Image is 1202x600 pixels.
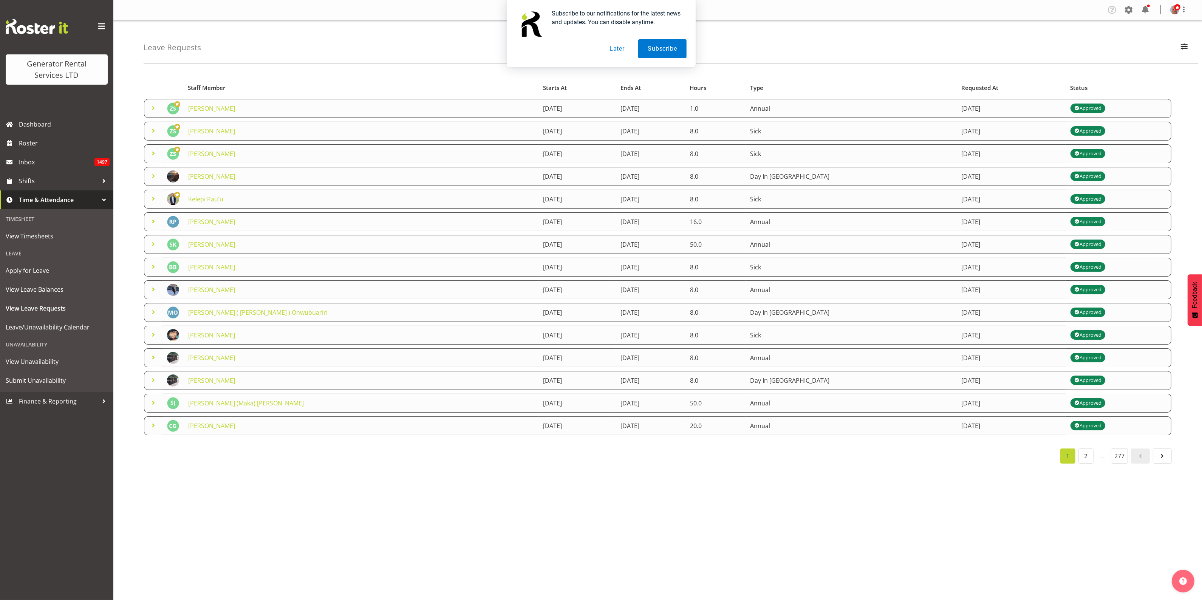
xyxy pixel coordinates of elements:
[957,235,1066,254] td: [DATE]
[167,125,179,137] img: zach-satiu198.jpg
[2,299,111,318] a: View Leave Requests
[685,99,746,118] td: 1.0
[685,235,746,254] td: 50.0
[616,416,685,435] td: [DATE]
[957,190,1066,209] td: [DATE]
[685,212,746,231] td: 16.0
[19,396,98,407] span: Finance & Reporting
[167,352,179,364] img: mike-mcdonaldba2b4bde78f8b36ae34bad4884d0e6ab.png
[538,394,616,413] td: [DATE]
[690,84,706,92] span: Hours
[2,211,111,227] div: Timesheet
[616,394,685,413] td: [DATE]
[2,318,111,337] a: Leave/Unavailability Calendar
[167,329,179,341] img: caleb-phillipsa4a316e2ef29cab6356cc7a40f04045f.png
[188,308,328,317] a: [PERSON_NAME] ( [PERSON_NAME] ) Onwubuariri
[538,280,616,299] td: [DATE]
[957,326,1066,345] td: [DATE]
[685,303,746,322] td: 8.0
[957,167,1066,186] td: [DATE]
[167,238,179,251] img: stephen-kennedy2327.jpg
[957,348,1066,367] td: [DATE]
[1074,331,1101,340] div: Approved
[167,284,179,296] img: sam-carter0eb4346ed2dfce8ceab3fa72bb937eee.png
[6,303,108,314] span: View Leave Requests
[1074,353,1101,362] div: Approved
[538,348,616,367] td: [DATE]
[957,371,1066,390] td: [DATE]
[538,303,616,322] td: [DATE]
[1074,421,1101,430] div: Approved
[538,235,616,254] td: [DATE]
[600,39,634,58] button: Later
[957,122,1066,141] td: [DATE]
[188,172,235,181] a: [PERSON_NAME]
[616,190,685,209] td: [DATE]
[616,371,685,390] td: [DATE]
[538,212,616,231] td: [DATE]
[167,261,179,273] img: ben-bennington151.jpg
[746,122,957,141] td: Sick
[188,150,235,158] a: [PERSON_NAME]
[188,286,235,294] a: [PERSON_NAME]
[685,190,746,209] td: 8.0
[685,416,746,435] td: 20.0
[746,144,957,163] td: Sick
[538,122,616,141] td: [DATE]
[94,158,110,166] span: 1497
[538,190,616,209] td: [DATE]
[616,99,685,118] td: [DATE]
[167,420,179,432] img: cody-gillies1338.jpg
[167,374,179,387] img: mike-mcdonaldba2b4bde78f8b36ae34bad4884d0e6ab.png
[167,397,179,409] img: sione-maka-c5-fifita192.jpg
[188,422,235,430] a: [PERSON_NAME]
[19,194,98,206] span: Time & Attendance
[1074,376,1101,385] div: Approved
[1071,84,1088,92] span: Status
[685,326,746,345] td: 8.0
[1111,448,1128,464] a: 277
[167,216,179,228] img: ryan-paulsen3623.jpg
[1191,282,1198,308] span: Feedback
[685,258,746,277] td: 8.0
[188,376,235,385] a: [PERSON_NAME]
[6,284,108,295] span: View Leave Balances
[1078,448,1094,464] a: 2
[188,263,235,271] a: [PERSON_NAME]
[1074,127,1101,136] div: Approved
[167,148,179,160] img: zach-satiu198.jpg
[616,235,685,254] td: [DATE]
[6,265,108,276] span: Apply for Leave
[746,348,957,367] td: Annual
[1188,274,1202,326] button: Feedback - Show survey
[746,280,957,299] td: Annual
[1074,195,1101,204] div: Approved
[616,144,685,163] td: [DATE]
[685,122,746,141] td: 8.0
[957,258,1066,277] td: [DATE]
[6,375,108,386] span: Submit Unavailability
[2,280,111,299] a: View Leave Balances
[2,337,111,352] div: Unavailability
[616,122,685,141] td: [DATE]
[957,212,1066,231] td: [DATE]
[685,348,746,367] td: 8.0
[1074,104,1101,113] div: Approved
[188,127,235,135] a: [PERSON_NAME]
[961,84,998,92] span: Requested At
[746,212,957,231] td: Annual
[188,84,226,92] span: Staff Member
[620,84,641,92] span: Ends At
[1074,149,1101,158] div: Approved
[746,167,957,186] td: Day In [GEOGRAPHIC_DATA]
[538,416,616,435] td: [DATE]
[167,306,179,319] img: manny-onwubuariri174.jpg
[957,144,1066,163] td: [DATE]
[616,167,685,186] td: [DATE]
[167,170,179,182] img: chris-fry713a93f5bd2e892ba2382d9a4853c96d.png
[538,371,616,390] td: [DATE]
[19,138,110,149] span: Roster
[543,84,567,92] span: Starts At
[746,99,957,118] td: Annual
[2,227,111,246] a: View Timesheets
